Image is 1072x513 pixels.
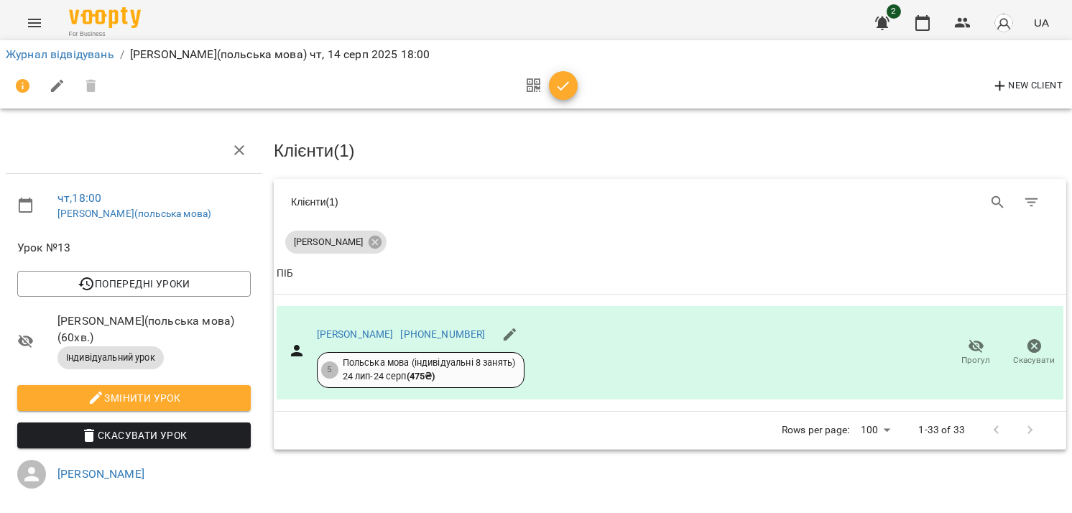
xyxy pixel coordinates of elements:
[407,371,435,382] b: ( 475 ₴ )
[277,265,1063,282] span: ПІБ
[57,351,164,364] span: Індивідуальний урок
[1014,354,1055,366] span: Скасувати
[274,179,1066,225] div: Table Toolbar
[981,185,1015,220] button: Search
[17,271,251,297] button: Попередні уроки
[1015,185,1049,220] button: Фільтр
[57,467,144,481] a: [PERSON_NAME]
[992,78,1063,95] span: New Client
[69,29,141,39] span: For Business
[782,423,849,438] p: Rows per page:
[855,420,895,440] div: 100
[277,265,293,282] div: Sort
[29,275,239,292] span: Попередні уроки
[962,354,991,366] span: Прогул
[29,389,239,407] span: Змінити урок
[285,231,387,254] div: [PERSON_NAME]
[17,385,251,411] button: Змінити урок
[6,46,1066,63] nav: breadcrumb
[1034,15,1049,30] span: UA
[400,328,485,340] a: [PHONE_NUMBER]
[1028,9,1055,36] button: UA
[57,208,211,219] a: [PERSON_NAME](польська мова)
[120,46,124,63] li: /
[277,265,293,282] div: ПІБ
[1005,333,1063,373] button: Скасувати
[918,423,964,438] p: 1-33 of 33
[291,195,660,209] div: Клієнти ( 1 )
[285,236,371,249] span: [PERSON_NAME]
[343,356,516,383] div: Польська мова (індивідуальні 8 занять) 24 лип - 24 серп
[947,333,1005,373] button: Прогул
[57,191,101,205] a: чт , 18:00
[69,7,141,28] img: Voopty Logo
[6,47,114,61] a: Журнал відвідувань
[17,6,52,40] button: Menu
[130,46,430,63] p: [PERSON_NAME](польська мова) чт, 14 серп 2025 18:00
[17,239,251,256] span: Урок №13
[994,13,1014,33] img: avatar_s.png
[57,313,251,346] span: [PERSON_NAME](польська мова) ( 60 хв. )
[887,4,901,19] span: 2
[29,427,239,444] span: Скасувати Урок
[17,422,251,448] button: Скасувати Урок
[274,142,1066,160] h3: Клієнти ( 1 )
[988,75,1066,98] button: New Client
[321,361,338,379] div: 5
[317,328,394,340] a: [PERSON_NAME]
